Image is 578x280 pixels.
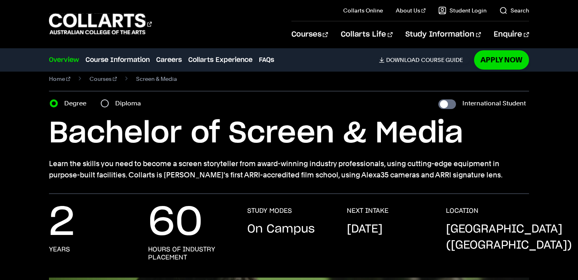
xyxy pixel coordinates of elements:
p: On Campus [247,221,315,237]
a: Apply Now [474,50,529,69]
p: 2 [49,207,75,239]
a: Student Login [438,6,486,14]
a: Search [499,6,529,14]
a: About Us [396,6,425,14]
a: Careers [156,55,182,65]
label: Diploma [115,98,146,109]
a: Collarts Online [343,6,383,14]
a: Overview [49,55,79,65]
h3: hours of industry placement [148,245,231,261]
h3: NEXT INTAKE [347,207,389,215]
a: Enquire [494,21,529,48]
a: Collarts Life [341,21,393,48]
span: Download [386,56,419,64]
a: Courses [90,73,117,84]
a: FAQs [259,55,274,65]
h3: LOCATION [446,207,478,215]
p: 60 [148,207,203,239]
p: Learn the skills you need to become a screen storyteller from award-winning industry professional... [49,158,529,181]
label: Degree [64,98,91,109]
a: Collarts Experience [188,55,252,65]
h1: Bachelor of Screen & Media [49,115,529,152]
h3: STUDY MODES [247,207,292,215]
a: Courses [291,21,328,48]
label: International Student [462,98,526,109]
a: Home [49,73,70,84]
span: Screen & Media [136,73,177,84]
h3: years [49,245,70,253]
p: [DATE] [347,221,383,237]
a: Course Information [85,55,150,65]
a: DownloadCourse Guide [379,56,469,64]
div: Go to homepage [49,12,152,35]
p: [GEOGRAPHIC_DATA] ([GEOGRAPHIC_DATA]) [446,221,572,253]
a: Study Information [405,21,481,48]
